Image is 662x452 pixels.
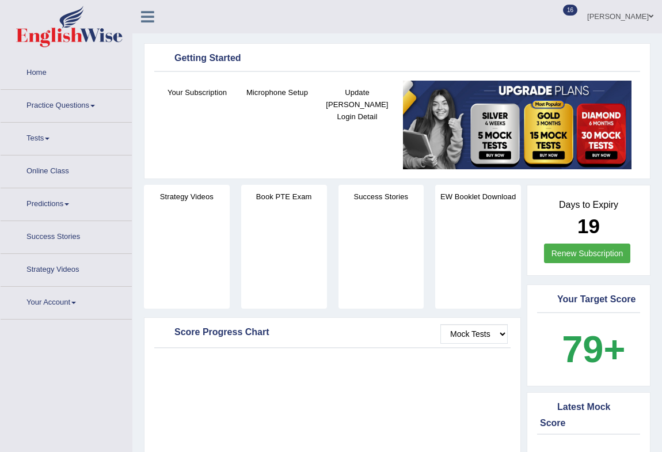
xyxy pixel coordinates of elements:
div: Latest Mock Score [540,399,637,430]
a: Home [1,57,132,86]
a: Online Class [1,155,132,184]
div: Your Target Score [540,291,637,309]
div: Score Progress Chart [157,324,508,341]
a: Renew Subscription [544,244,631,263]
span: 16 [563,5,577,16]
img: small5.jpg [403,81,631,169]
a: Your Account [1,287,132,316]
h4: Microphone Setup [243,86,311,98]
h4: Update [PERSON_NAME] Login Detail [323,86,391,123]
a: Practice Questions [1,90,132,119]
a: Tests [1,123,132,151]
h4: Book PTE Exam [241,191,327,203]
h4: Success Stories [338,191,424,203]
h4: Your Subscription [163,86,231,98]
b: 19 [577,215,600,237]
b: 79+ [562,328,625,370]
a: Strategy Videos [1,254,132,283]
a: Success Stories [1,221,132,250]
h4: Strategy Videos [144,191,230,203]
div: Getting Started [157,50,637,67]
h4: Days to Expiry [540,200,637,210]
h4: EW Booklet Download [435,191,521,203]
a: Predictions [1,188,132,217]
